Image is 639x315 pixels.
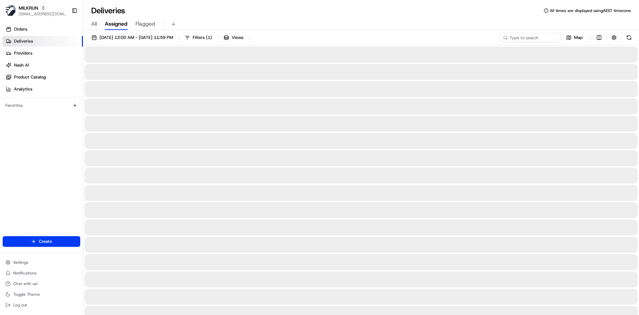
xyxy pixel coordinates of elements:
span: Settings [13,260,28,265]
a: Analytics [3,84,83,94]
span: Create [39,238,52,244]
span: Assigned [105,20,127,28]
div: Favorites [3,100,80,111]
button: [DATE] 12:00 AM - [DATE] 11:59 PM [89,33,176,42]
span: ( 1 ) [206,35,212,41]
span: Providers [14,50,32,56]
span: All [91,20,97,28]
a: Orders [3,24,83,35]
img: MILKRUN [5,5,16,16]
a: Deliveries [3,36,83,47]
button: Toggle Theme [3,290,80,299]
button: Notifications [3,268,80,278]
span: [DATE] 12:00 AM - [DATE] 11:59 PM [100,35,173,41]
button: Chat with us! [3,279,80,288]
button: Refresh [624,33,634,42]
span: Notifications [13,270,37,276]
span: Orders [14,26,27,32]
span: Toggle Theme [13,292,40,297]
h1: Deliveries [91,5,125,16]
span: All times are displayed using AEST timezone [550,8,631,13]
button: MILKRUNMILKRUN[EMAIL_ADDRESS][DOMAIN_NAME] [3,3,69,19]
span: Chat with us! [13,281,38,286]
a: Product Catalog [3,72,83,82]
span: Log out [13,302,27,308]
span: Deliveries [14,38,33,44]
a: Nash AI [3,60,83,71]
span: Nash AI [14,62,29,68]
span: Flagged [135,20,155,28]
button: MILKRUN [19,5,38,11]
span: Analytics [14,86,32,92]
button: [EMAIL_ADDRESS][DOMAIN_NAME] [19,11,66,17]
button: Map [563,33,586,42]
span: Filters [193,35,212,41]
span: Views [232,35,243,41]
span: Product Catalog [14,74,46,80]
a: Providers [3,48,83,59]
button: Views [221,33,246,42]
button: Filters(1) [182,33,215,42]
span: Map [574,35,583,41]
button: Log out [3,300,80,310]
button: Create [3,236,80,247]
input: Type to search [501,33,560,42]
button: Settings [3,258,80,267]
